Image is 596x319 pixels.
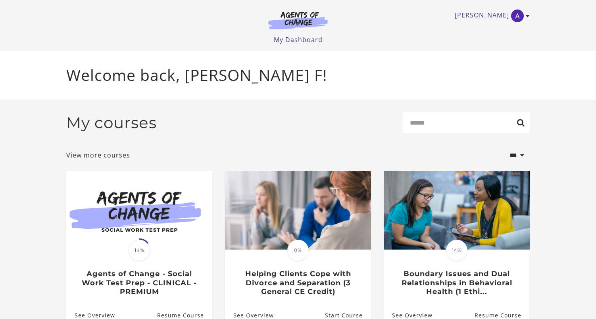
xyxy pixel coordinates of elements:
[66,63,530,87] p: Welcome back, [PERSON_NAME] F!
[75,269,204,296] h3: Agents of Change - Social Work Test Prep - CLINICAL - PREMIUM
[66,113,157,132] h2: My courses
[455,10,526,22] a: Toggle menu
[274,35,323,44] a: My Dashboard
[66,150,130,160] a: View more courses
[392,269,521,296] h3: Boundary Issues and Dual Relationships in Behavioral Health (1 Ethi...
[287,240,309,261] span: 0%
[233,269,362,296] h3: Helping Clients Cope with Divorce and Separation (3 General CE Credit)
[129,240,150,261] span: 14%
[260,11,336,29] img: Agents of Change Logo
[446,240,467,261] span: 14%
